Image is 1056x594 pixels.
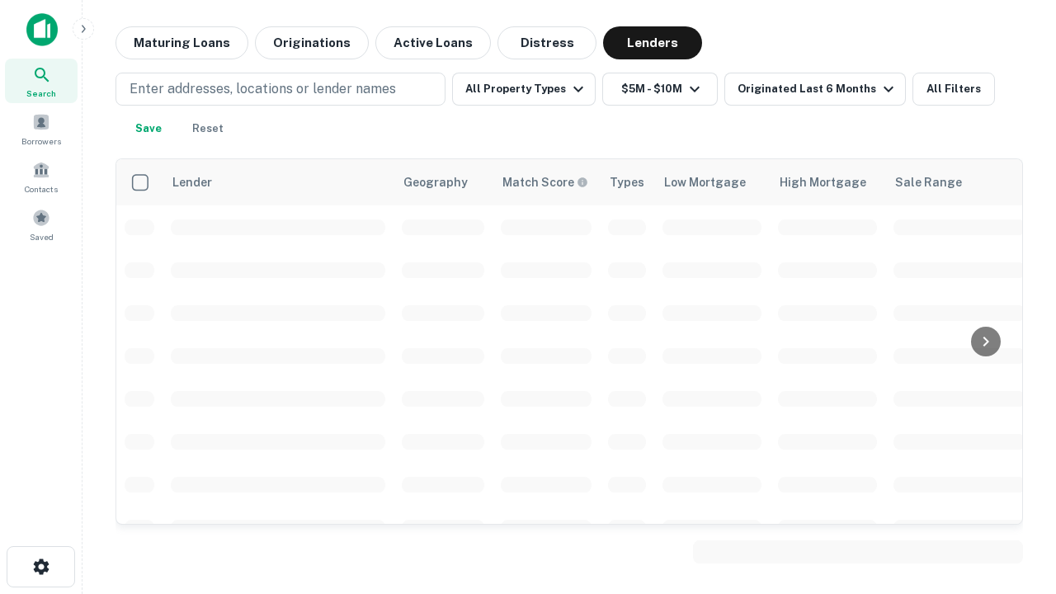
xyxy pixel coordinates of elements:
button: Originated Last 6 Months [724,73,906,106]
th: Types [600,159,654,205]
span: Borrowers [21,134,61,148]
div: High Mortgage [780,172,866,192]
th: Capitalize uses an advanced AI algorithm to match your search with the best lender. The match sco... [493,159,600,205]
th: Lender [163,159,394,205]
button: Distress [497,26,596,59]
button: Reset [181,112,234,145]
a: Saved [5,202,78,247]
button: Originations [255,26,369,59]
iframe: Chat Widget [973,409,1056,488]
div: Lender [172,172,212,192]
div: Low Mortgage [664,172,746,192]
th: Sale Range [885,159,1034,205]
button: Enter addresses, locations or lender names [115,73,445,106]
span: Contacts [25,182,58,196]
button: Save your search to get updates of matches that match your search criteria. [122,112,175,145]
p: Enter addresses, locations or lender names [130,79,396,99]
a: Search [5,59,78,103]
div: Capitalize uses an advanced AI algorithm to match your search with the best lender. The match sco... [502,173,588,191]
div: Sale Range [895,172,962,192]
div: Geography [403,172,468,192]
th: Geography [394,159,493,205]
h6: Match Score [502,173,585,191]
img: capitalize-icon.png [26,13,58,46]
button: Lenders [603,26,702,59]
span: Search [26,87,56,100]
button: Maturing Loans [115,26,248,59]
div: Types [610,172,644,192]
th: Low Mortgage [654,159,770,205]
button: Active Loans [375,26,491,59]
a: Borrowers [5,106,78,151]
button: All Property Types [452,73,596,106]
th: High Mortgage [770,159,885,205]
button: All Filters [912,73,995,106]
div: Originated Last 6 Months [738,79,898,99]
span: Saved [30,230,54,243]
button: $5M - $10M [602,73,718,106]
a: Contacts [5,154,78,199]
